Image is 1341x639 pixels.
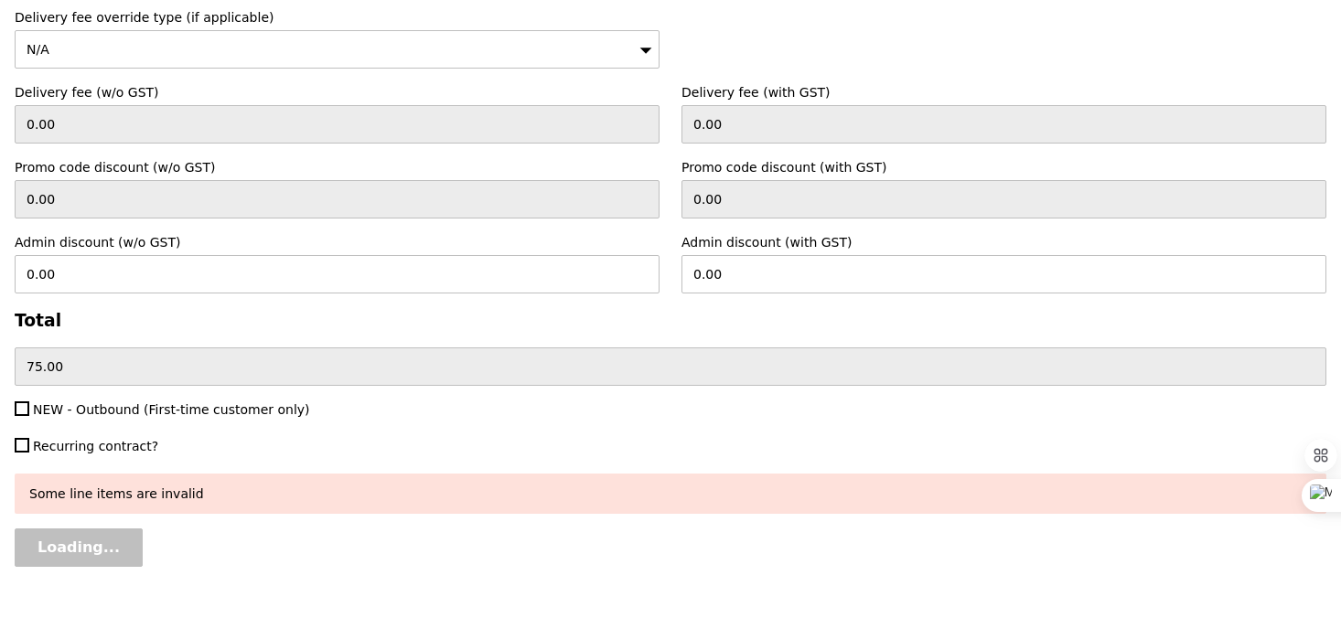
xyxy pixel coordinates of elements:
[15,528,143,567] input: Loading...
[15,158,660,176] label: Promo code discount (w/o GST)
[15,83,660,101] label: Delivery fee (w/o GST)
[15,8,660,27] label: Delivery fee override type (if applicable)
[27,42,49,57] span: N/A
[681,233,1326,251] label: Admin discount (with GST)
[33,402,310,417] span: NEW - Outbound (First-time customer only)
[29,486,204,501] span: Some line items are invalid
[15,401,29,416] input: NEW - Outbound (First-time customer only)
[33,439,158,453] span: Recurring contract?
[15,311,1326,330] h3: Total
[681,158,1326,176] label: Promo code discount (with GST)
[15,438,29,453] input: Recurring contract?
[681,83,1326,101] label: Delivery fee (with GST)
[15,233,660,251] label: Admin discount (w/o GST)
